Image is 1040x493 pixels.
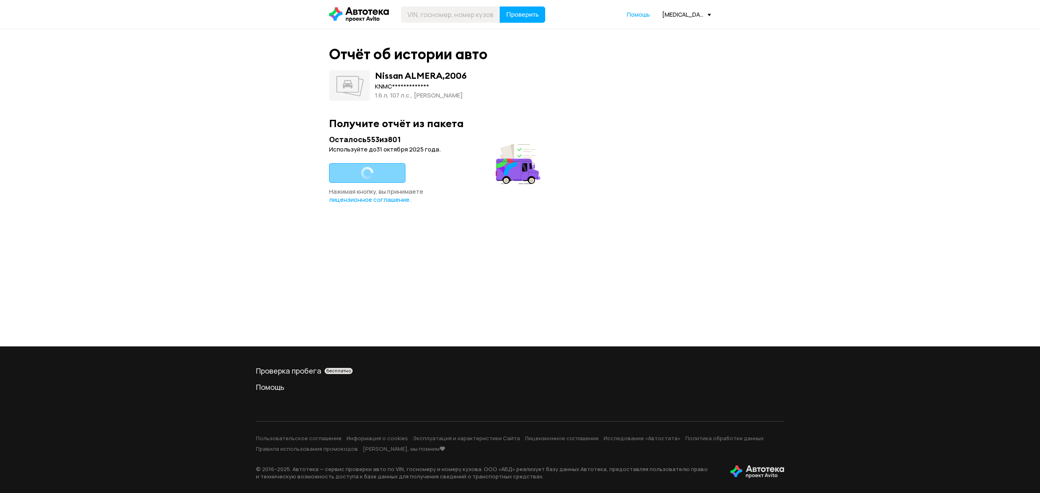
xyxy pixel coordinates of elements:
[500,6,545,23] button: Проверить
[627,11,650,18] span: Помощь
[506,11,539,18] span: Проверить
[256,435,342,442] a: Пользовательское соглашение
[329,134,543,145] div: Осталось 553 из 801
[256,366,784,376] div: Проверка пробега
[329,117,711,130] div: Получите отчёт из пакета
[525,435,599,442] a: Лицензионное соглашение
[256,366,784,376] a: Проверка пробегабесплатно
[256,382,784,392] a: Помощь
[256,445,358,452] a: Правила использования промокодов
[363,445,445,452] a: [PERSON_NAME], мы помним
[375,70,467,81] div: Nissan ALMERA , 2006
[730,465,784,478] img: tWS6KzJlK1XUpy65r7uaHVIs4JI6Dha8Nraz9T2hA03BhoCc4MtbvZCxBLwJIh+mQSIAkLBJpqMoKVdP8sONaFJLCz6I0+pu7...
[375,91,467,100] div: 1.6 л, 107 л.c., [PERSON_NAME]
[604,435,680,442] a: Исследование «Автостата»
[329,195,409,204] span: лицензионное соглашение
[256,465,717,480] p: © 2016– 2025 . Автотека — сервис проверки авто по VIN, госномеру и номеру кузова. ООО «АБД» реали...
[401,6,500,23] input: VIN, госномер, номер кузова
[347,435,408,442] a: Информация о cookies
[685,435,764,442] a: Политика обработки данных
[329,196,409,204] a: лицензионное соглашение
[329,187,423,204] span: Нажимая кнопку, вы принимаете .
[413,435,520,442] a: Эксплуатация и характеристики Сайта
[326,368,351,374] span: бесплатно
[662,11,711,18] div: [MEDICAL_DATA][EMAIL_ADDRESS][DOMAIN_NAME]
[627,11,650,19] a: Помощь
[329,145,543,154] div: Используйте до 31 октября 2025 года .
[329,45,487,63] div: Отчёт об истории авто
